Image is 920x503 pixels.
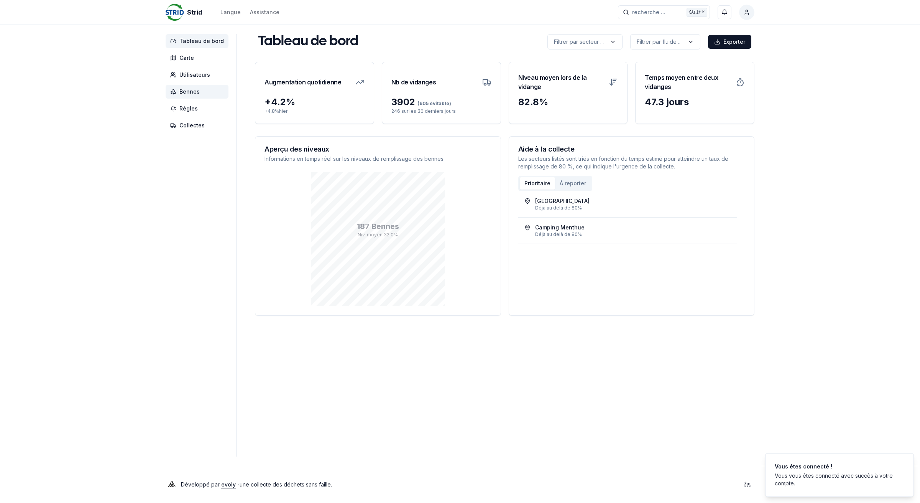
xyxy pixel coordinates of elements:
[179,71,210,79] span: Utilisateurs
[518,146,745,153] h3: Aide à la collecte
[166,478,178,491] img: Evoly Logo
[258,34,358,49] h1: Tableau de bord
[264,155,491,163] p: Informations en temps réel sur les niveaux de remplissage des bennes.
[524,224,731,237] a: Camping MenthueDéjà au delà de 80%
[775,472,901,487] div: Vous vous êtes connecté avec succès à votre compte.
[179,88,200,96] span: Bennes
[555,177,591,190] button: À reporter
[775,463,901,470] div: Vous êtes connecté !
[264,71,341,93] h3: Augmentation quotidienne
[166,119,232,132] a: Collectes
[645,96,745,108] div: 47.3 jours
[518,155,745,170] p: Les secteurs listés sont triés en fonction du temps estimé pour atteindre un taux de remplissage ...
[179,54,194,62] span: Carte
[250,8,279,17] a: Assistance
[535,224,585,231] div: Camping Menthue
[547,34,623,49] button: label
[264,146,491,153] h3: Aperçu des niveaux
[645,71,731,93] h3: Temps moyen entre deux vidanges
[179,37,224,45] span: Tableau de bord
[187,8,202,17] span: Strid
[220,8,241,16] div: Langue
[264,108,365,114] p: + 4.8 % hier
[166,85,232,99] a: Bennes
[166,51,232,65] a: Carte
[221,481,236,488] a: evoly
[166,8,205,17] a: Strid
[166,3,184,21] img: Strid Logo
[179,122,205,129] span: Collectes
[391,108,491,114] p: 246 sur les 30 derniers jours
[708,35,751,49] button: Exporter
[630,34,700,49] button: label
[166,68,232,82] a: Utilisateurs
[518,71,605,93] h3: Niveau moyen lors de la vidange
[554,38,604,46] p: Filtrer par secteur ...
[415,101,451,106] span: (605 évitable)
[220,8,241,17] button: Langue
[632,8,665,16] span: recherche ...
[535,205,731,211] div: Déjà au delà de 80%
[535,231,731,237] div: Déjà au delà de 80%
[166,34,232,48] a: Tableau de bord
[391,96,491,108] div: 3902
[166,102,232,115] a: Règles
[618,5,710,19] button: recherche ...Ctrl+K
[518,96,618,108] div: 82.8 %
[637,38,682,46] p: Filtrer par fluide ...
[179,105,198,112] span: Règles
[524,197,731,211] a: [GEOGRAPHIC_DATA]Déjà au delà de 80%
[264,96,365,108] div: + 4.2 %
[535,197,590,205] div: [GEOGRAPHIC_DATA]
[181,479,332,490] p: Développé par - une collecte des déchets sans faille .
[520,177,555,190] button: Prioritaire
[391,71,436,93] h3: Nb de vidanges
